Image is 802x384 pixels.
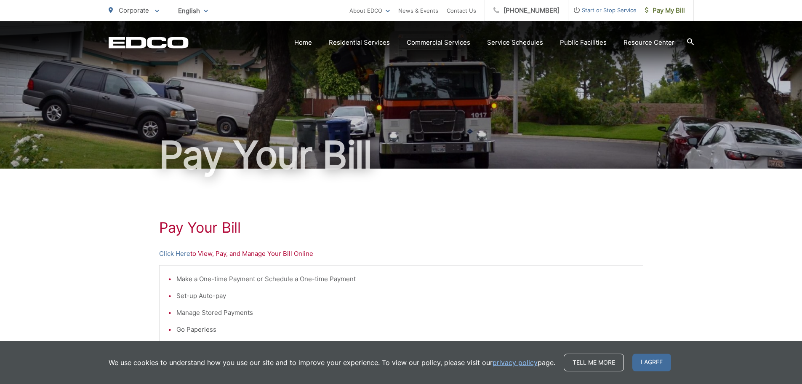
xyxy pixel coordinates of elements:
[560,38,607,48] a: Public Facilities
[407,38,470,48] a: Commercial Services
[349,5,390,16] a: About EDCO
[159,249,643,259] p: to View, Pay, and Manage Your Bill Online
[176,291,634,301] li: Set-up Auto-pay
[564,354,624,371] a: Tell me more
[176,274,634,284] li: Make a One-time Payment or Schedule a One-time Payment
[176,308,634,318] li: Manage Stored Payments
[493,357,538,368] a: privacy policy
[109,134,694,176] h1: Pay Your Bill
[159,219,643,236] h1: Pay Your Bill
[645,5,685,16] span: Pay My Bill
[632,354,671,371] span: I agree
[176,325,634,335] li: Go Paperless
[159,249,190,259] a: Click Here
[623,38,674,48] a: Resource Center
[294,38,312,48] a: Home
[172,3,214,18] span: English
[109,37,189,48] a: EDCD logo. Return to the homepage.
[398,5,438,16] a: News & Events
[109,357,555,368] p: We use cookies to understand how you use our site and to improve your experience. To view our pol...
[487,38,543,48] a: Service Schedules
[119,6,149,14] span: Corporate
[447,5,476,16] a: Contact Us
[329,38,390,48] a: Residential Services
